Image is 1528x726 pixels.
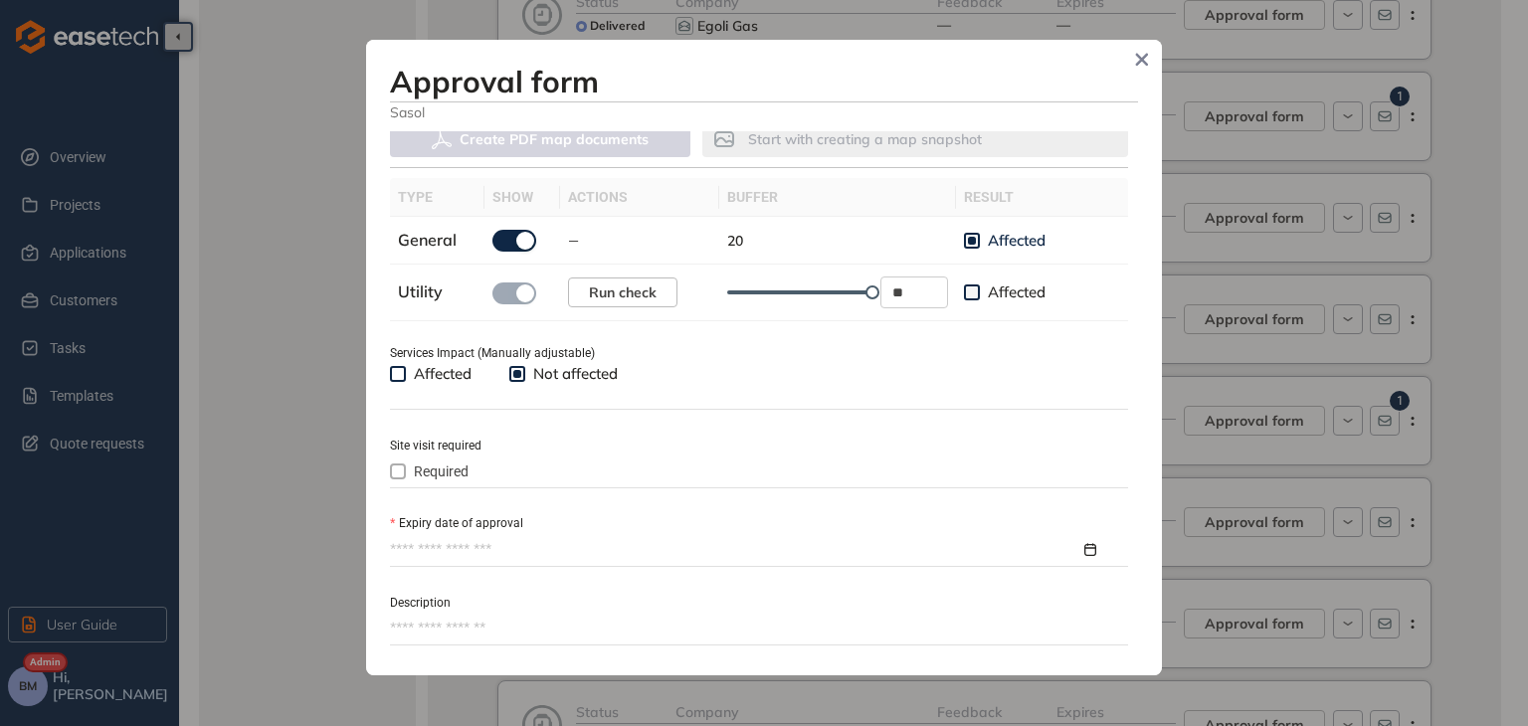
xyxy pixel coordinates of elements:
label: Site visit required [390,437,481,455]
span: Run check [589,281,657,303]
th: buffer [719,178,956,217]
span: 20 [727,232,743,250]
td: — [560,217,719,265]
button: Run check [568,277,677,307]
span: Affected [980,282,1053,302]
th: actions [560,178,719,217]
input: Expiry date of approval [390,539,1080,561]
span: Required [406,460,477,482]
label: Services Impact (Manually adjustable) [390,344,595,363]
th: show [484,178,560,217]
span: Affected [980,231,1053,251]
label: Description [390,594,451,613]
span: Sasol [390,102,1138,121]
span: Not affected [525,364,626,384]
textarea: Description [390,613,1128,644]
th: result [956,178,1128,217]
button: Close [1127,45,1157,75]
span: General [398,230,457,250]
h3: Approval form [390,64,1138,99]
span: Affected [406,364,479,384]
label: Expiry date of approval [390,514,523,533]
th: type [390,178,484,217]
span: Utility [398,281,443,301]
